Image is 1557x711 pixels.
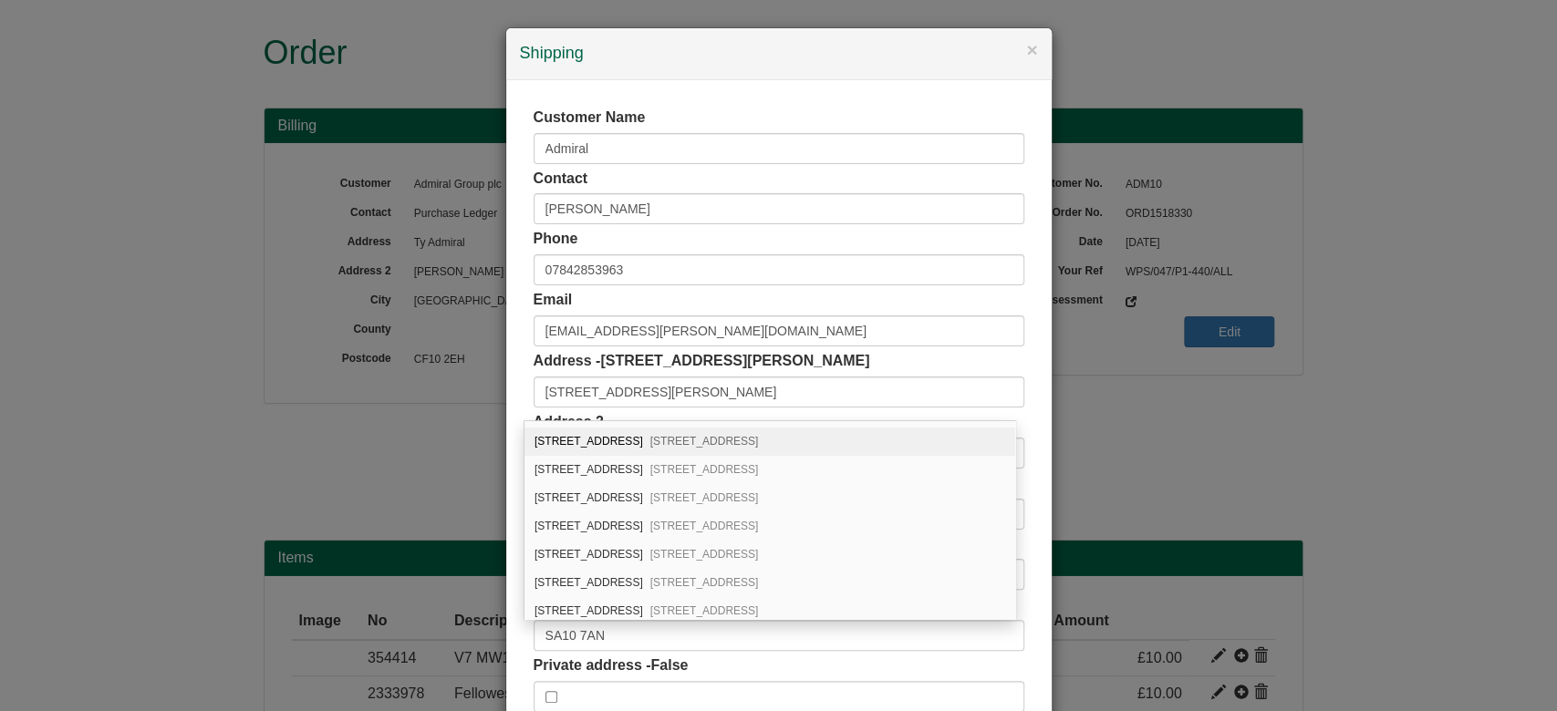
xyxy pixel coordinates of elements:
span: [STREET_ADDRESS] [650,435,759,448]
div: 31 Penywern Road [524,597,1015,624]
span: [STREET_ADDRESS] [650,491,759,504]
div: 23 Penywern Road [524,484,1015,512]
label: Email [534,290,573,311]
span: [STREET_ADDRESS] [650,604,759,617]
label: Address - [534,351,870,372]
label: Private address - [534,655,689,676]
label: Phone [534,229,578,250]
label: Customer Name [534,108,646,129]
span: [STREET_ADDRESS] [650,520,759,532]
div: 19 Penywern Road [524,428,1015,456]
h4: Shipping [520,42,1038,66]
button: × [1026,40,1037,59]
div: 29 Penywern Road [524,569,1015,597]
span: [STREET_ADDRESS] [650,576,759,589]
span: False [650,657,688,673]
span: [STREET_ADDRESS][PERSON_NAME] [600,353,869,368]
label: Address 2 - [534,412,613,433]
span: [STREET_ADDRESS] [650,463,759,476]
div: 27 Penywern Road [524,541,1015,569]
label: Contact [534,169,588,190]
div: 25 Penywern Road [524,512,1015,541]
div: 21 Penywern Road [524,456,1015,484]
span: [STREET_ADDRESS] [650,548,759,561]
